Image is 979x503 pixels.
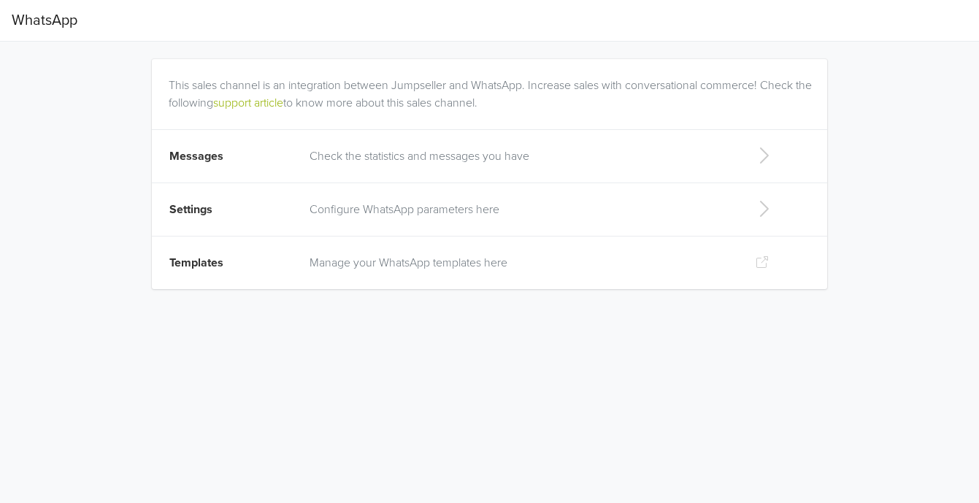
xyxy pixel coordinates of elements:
[310,201,732,218] p: Configure WhatsApp parameters here
[213,96,283,110] a: support article
[310,254,732,272] p: Manage your WhatsApp templates here
[169,59,816,112] div: This sales channel is an integration between Jumpseller and WhatsApp. Increase sales with convers...
[283,96,477,110] a: to know more about this sales channel.
[12,6,77,35] span: WhatsApp
[169,202,212,217] span: Settings
[169,256,223,270] span: Templates
[310,147,732,165] p: Check the statistics and messages you have
[169,149,223,164] span: Messages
